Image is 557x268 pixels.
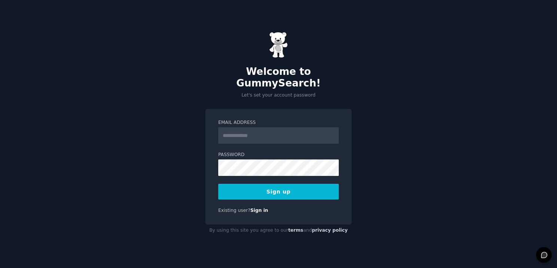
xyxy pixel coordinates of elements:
[205,225,352,237] div: By using this site you agree to our and
[218,184,339,200] button: Sign up
[312,228,348,233] a: privacy policy
[288,228,303,233] a: terms
[205,92,352,99] p: Let's set your account password
[218,152,339,158] label: Password
[269,32,288,58] img: Gummy Bear
[218,208,250,213] span: Existing user?
[250,208,268,213] a: Sign in
[218,119,339,126] label: Email Address
[205,66,352,89] h2: Welcome to GummySearch!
